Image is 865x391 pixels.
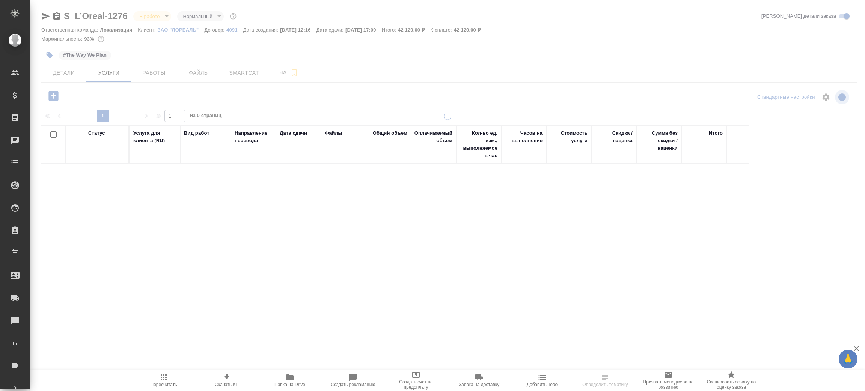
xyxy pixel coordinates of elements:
button: 🙏 [839,350,857,368]
div: Общий объем [373,129,407,137]
span: 🙏 [842,351,854,367]
div: Услуга для клиента (RU) [133,129,176,144]
div: Направление перевода [235,129,272,144]
div: Вид работ [184,129,209,137]
div: Стоимость услуги [550,129,588,144]
div: Сумма без скидки / наценки [640,129,678,152]
div: Дата сдачи [280,129,307,137]
div: Итого [709,129,723,137]
div: Статус [88,129,105,137]
div: Часов на выполнение [505,129,543,144]
div: Файлы [325,129,342,137]
div: Скидка / наценка [595,129,633,144]
div: Кол-во ед. изм., выполняемое в час [460,129,497,159]
div: Оплачиваемый объем [414,129,452,144]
